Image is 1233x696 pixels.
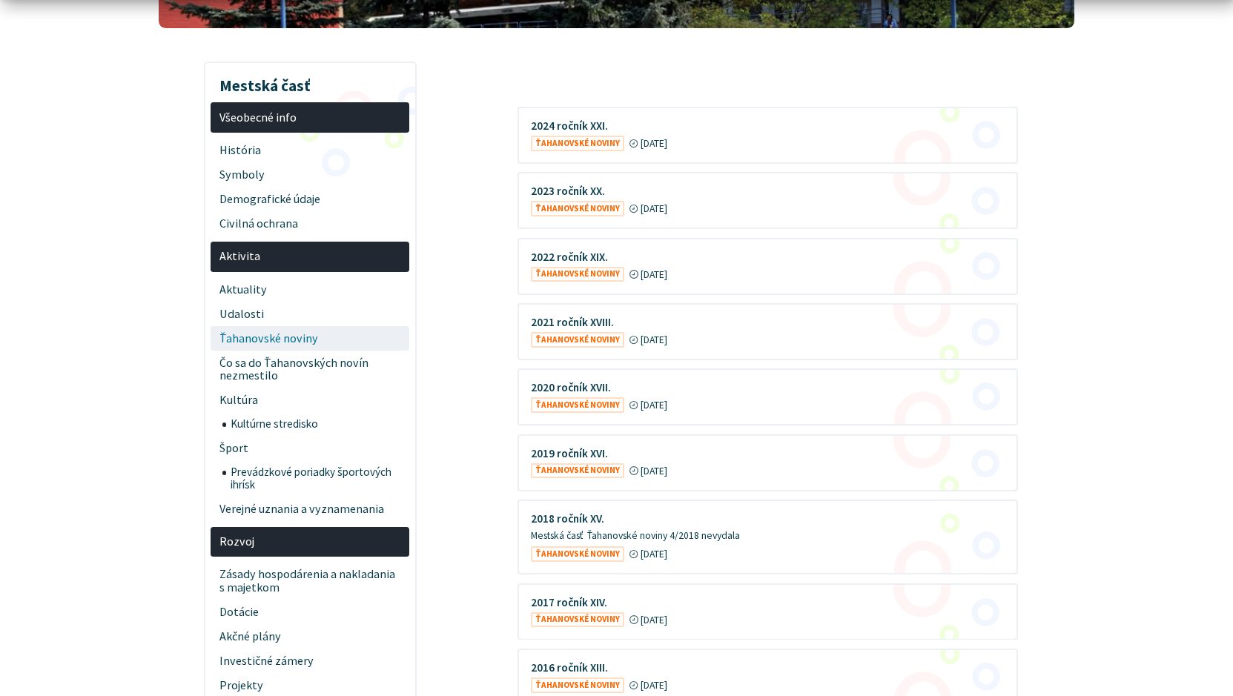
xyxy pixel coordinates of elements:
[211,277,409,302] a: Aktuality
[219,437,401,461] span: Šport
[219,388,401,413] span: Kultúra
[219,351,401,388] span: Čo sa do Ťahanovských novín nezmestilo
[211,497,409,521] a: Verejné uznania a vyznamenania
[211,625,409,649] a: Akčné plány
[219,600,401,625] span: Dotácie
[219,302,401,326] span: Udalosti
[219,188,401,212] span: Demografické údaje
[219,277,401,302] span: Aktuality
[231,413,401,437] span: Kultúrne stredisko
[211,326,409,351] a: Ťahanovské noviny
[219,563,401,600] span: Zásady hospodárenia a nakladania s majetkom
[519,585,1017,639] a: 2017 ročník XIV. Ťahanovské noviny [DATE]
[219,139,401,163] span: História
[231,461,401,497] span: Prevádzkové poriadky športových ihrísk
[211,242,409,272] a: Aktivita
[519,305,1017,359] a: 2021 ročník XVIII. Ťahanovské noviny [DATE]
[211,102,409,133] a: Všeobecné info
[219,530,401,554] span: Rozvoj
[219,163,401,188] span: Symboly
[219,649,401,674] span: Investičné zámery
[211,211,409,236] a: Civilná ochrana
[211,139,409,163] a: História
[222,461,410,497] a: Prevádzkové poriadky športových ihrísk
[519,370,1017,424] a: 2020 ročník XVII. Ťahanovské noviny [DATE]
[222,413,410,437] a: Kultúrne stredisko
[219,497,401,521] span: Verejné uznania a vyznamenania
[519,108,1017,162] a: 2024 ročník XXI. Ťahanovské noviny [DATE]
[211,437,409,461] a: Šport
[211,302,409,326] a: Udalosti
[211,163,409,188] a: Symboly
[211,563,409,600] a: Zásady hospodárenia a nakladania s majetkom
[219,245,401,269] span: Aktivita
[211,600,409,625] a: Dotácie
[211,351,409,388] a: Čo sa do Ťahanovských novín nezmestilo
[519,501,1017,573] a: 2018 ročník XV. Mestská časť Ťahanovské noviny 4/2018 nevydala Ťahanovské noviny [DATE]
[219,326,401,351] span: Ťahanovské noviny
[211,188,409,212] a: Demografické údaje
[211,388,409,413] a: Kultúra
[211,527,409,557] a: Rozvoj
[519,239,1017,294] a: 2022 ročník XIX. Ťahanovské noviny [DATE]
[219,105,401,130] span: Všeobecné info
[211,649,409,674] a: Investičné zámery
[219,211,401,236] span: Civilná ochrana
[211,66,409,97] h3: Mestská časť
[519,173,1017,228] a: 2023 ročník XX. Ťahanovské noviny [DATE]
[219,625,401,649] span: Akčné plány
[519,436,1017,490] a: 2019 ročník XVI. Ťahanovské noviny [DATE]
